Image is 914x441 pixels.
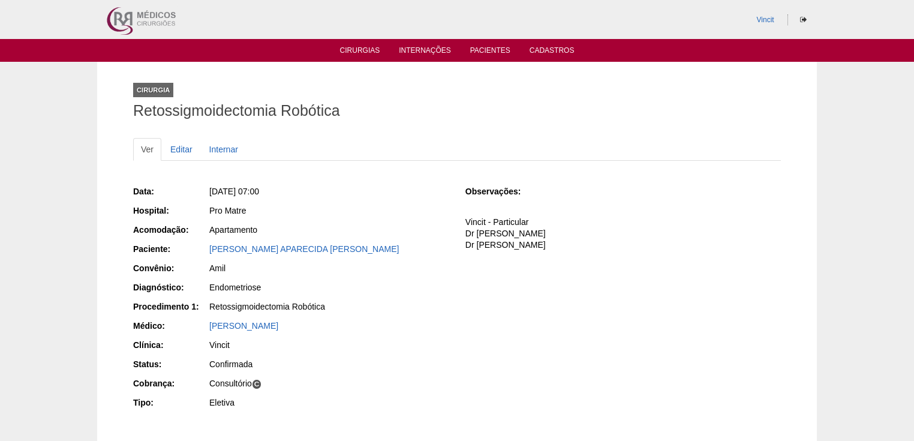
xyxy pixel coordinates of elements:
[209,281,449,293] div: Endometriose
[465,217,781,251] p: Vincit - Particular Dr [PERSON_NAME] Dr [PERSON_NAME]
[465,185,540,197] div: Observações:
[209,321,278,331] a: [PERSON_NAME]
[209,205,449,217] div: Pro Matre
[133,103,781,118] h1: Retossigmoidectomia Robótica
[757,16,774,24] a: Vincit
[209,358,449,370] div: Confirmada
[399,46,451,58] a: Internações
[209,187,259,196] span: [DATE] 07:00
[133,224,208,236] div: Acomodação:
[209,397,449,409] div: Eletiva
[133,262,208,274] div: Convênio:
[209,224,449,236] div: Apartamento
[133,185,208,197] div: Data:
[800,16,807,23] i: Sair
[252,379,262,389] span: C
[133,339,208,351] div: Clínica:
[209,301,449,313] div: Retossigmoidectomia Robótica
[209,339,449,351] div: Vincit
[340,46,380,58] a: Cirurgias
[133,243,208,255] div: Paciente:
[133,320,208,332] div: Médico:
[133,397,208,409] div: Tipo:
[202,138,246,161] a: Internar
[209,244,399,254] a: [PERSON_NAME] APARECIDA [PERSON_NAME]
[470,46,510,58] a: Pacientes
[209,377,449,389] div: Consultório
[530,46,575,58] a: Cadastros
[133,358,208,370] div: Status:
[133,301,208,313] div: Procedimento 1:
[133,138,161,161] a: Ver
[163,138,200,161] a: Editar
[133,205,208,217] div: Hospital:
[133,281,208,293] div: Diagnóstico:
[209,262,449,274] div: Amil
[133,377,208,389] div: Cobrança:
[133,83,173,97] div: Cirurgia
